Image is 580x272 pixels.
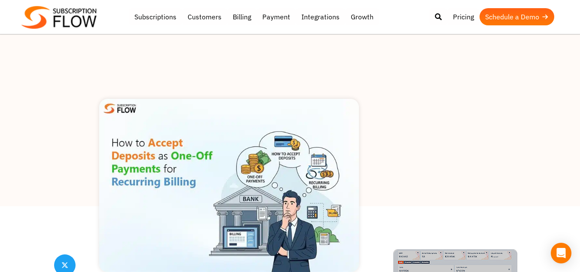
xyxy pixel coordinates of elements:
[551,243,571,263] div: Open Intercom Messenger
[227,8,257,25] a: Billing
[345,8,379,25] a: Growth
[129,8,182,25] a: Subscriptions
[480,8,554,25] a: Schedule a Demo
[21,6,97,29] img: Subscriptionflow
[447,8,480,25] a: Pricing
[296,8,345,25] a: Integrations
[182,8,227,25] a: Customers
[257,8,296,25] a: Payment
[99,99,359,272] img: Accept Deposits as One-Off Payments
